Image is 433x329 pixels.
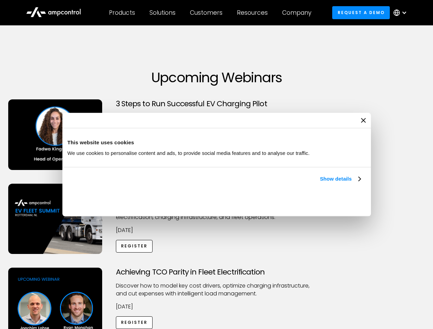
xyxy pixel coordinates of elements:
[237,9,268,16] div: Resources
[68,138,366,147] div: This website uses cookies
[116,99,317,108] h3: 3 Steps to Run Successful EV Charging Pilot
[116,240,153,253] a: Register
[149,9,176,16] div: Solutions
[116,227,317,234] p: [DATE]
[116,303,317,310] p: [DATE]
[282,9,311,16] div: Company
[8,69,425,86] h1: Upcoming Webinars
[190,9,222,16] div: Customers
[109,9,135,16] div: Products
[116,268,317,277] h3: Achieving TCO Parity in Fleet Electrification
[265,191,363,211] button: Okay
[320,175,360,183] a: Show details
[116,282,317,297] p: Discover how to model key cost drivers, optimize charging infrastructure, and cut expenses with i...
[68,150,310,156] span: We use cookies to personalise content and ads, to provide social media features and to analyse ou...
[116,316,153,329] a: Register
[361,118,366,123] button: Close banner
[332,6,390,19] a: Request a demo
